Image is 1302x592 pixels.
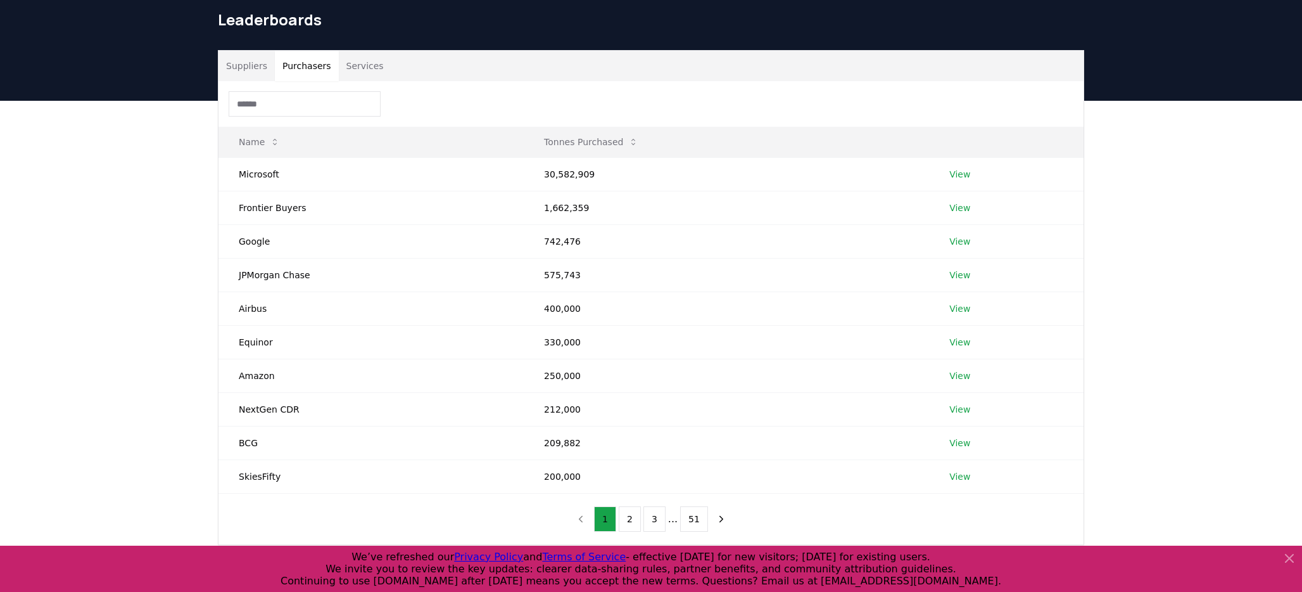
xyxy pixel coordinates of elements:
[534,129,648,155] button: Tonnes Purchased
[275,51,339,81] button: Purchasers
[949,403,970,416] a: View
[524,426,929,460] td: 209,882
[218,224,524,258] td: Google
[524,191,929,224] td: 1,662,359
[680,506,708,532] button: 51
[949,269,970,281] a: View
[949,437,970,449] a: View
[218,258,524,292] td: JPMorgan Chase
[949,302,970,315] a: View
[949,336,970,349] a: View
[524,224,929,258] td: 742,476
[949,370,970,382] a: View
[524,392,929,426] td: 212,000
[218,325,524,359] td: Equinor
[949,470,970,483] a: View
[668,512,678,527] li: ...
[711,506,732,532] button: next page
[524,460,929,493] td: 200,000
[218,10,1084,30] h1: Leaderboards
[218,191,524,224] td: Frontier Buyers
[218,359,524,392] td: Amazon
[524,258,929,292] td: 575,743
[949,235,970,248] a: View
[218,157,524,191] td: Microsoft
[218,51,275,81] button: Suppliers
[524,157,929,191] td: 30,582,909
[594,506,616,532] button: 1
[339,51,391,81] button: Services
[218,292,524,325] td: Airbus
[524,325,929,359] td: 330,000
[524,292,929,325] td: 400,000
[229,129,290,155] button: Name
[643,506,666,532] button: 3
[218,460,524,493] td: SkiesFifty
[218,392,524,426] td: NextGen CDR
[949,202,970,214] a: View
[949,168,970,181] a: View
[524,359,929,392] td: 250,000
[619,506,641,532] button: 2
[218,426,524,460] td: BCG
